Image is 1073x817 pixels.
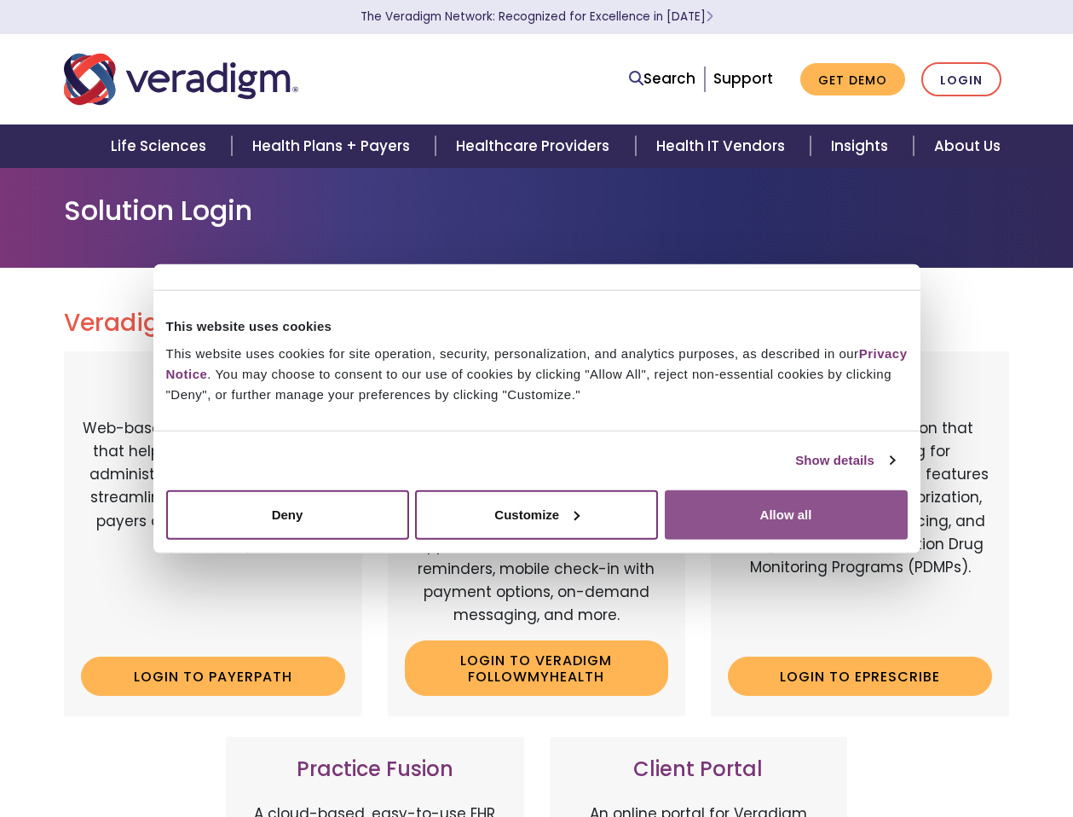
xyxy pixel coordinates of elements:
a: The Veradigm Network: Recognized for Excellence in [DATE]Learn More [361,9,713,25]
h2: Veradigm Solutions [64,309,1010,338]
a: Get Demo [800,63,905,96]
div: This website uses cookies for site operation, security, personalization, and analytics purposes, ... [166,343,908,404]
h3: Practice Fusion [243,757,507,782]
a: Health Plans + Payers [232,125,436,168]
img: Veradigm logo [64,51,298,107]
a: Login to Veradigm FollowMyHealth [405,640,669,696]
a: Health IT Vendors [636,125,811,168]
button: Allow all [665,490,908,539]
a: About Us [914,125,1021,168]
h1: Solution Login [64,194,1010,227]
a: Support [713,68,773,89]
a: Insights [811,125,914,168]
a: Login to ePrescribe [728,657,992,696]
a: Life Sciences [90,125,232,168]
button: Customize [415,490,658,539]
span: Learn More [706,9,713,25]
button: Deny [166,490,409,539]
a: Login [921,62,1001,97]
div: This website uses cookies [166,316,908,337]
p: Web-based, user-friendly solutions that help providers and practice administrators enhance revenu... [81,417,345,643]
a: Healthcare Providers [436,125,635,168]
h3: Payerpath [81,372,345,397]
a: Show details [795,450,894,471]
a: Privacy Notice [166,345,908,380]
h3: Client Portal [567,757,831,782]
a: Login to Payerpath [81,657,345,696]
a: Search [629,67,695,90]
